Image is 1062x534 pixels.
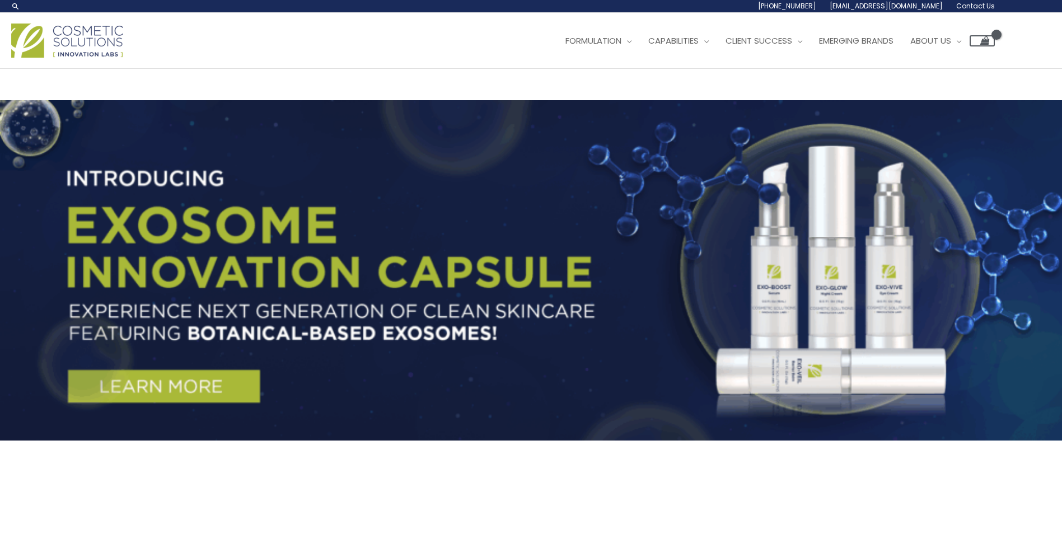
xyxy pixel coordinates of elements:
a: Search icon link [11,2,20,11]
span: About Us [910,35,951,46]
a: About Us [902,24,970,58]
span: Client Success [726,35,792,46]
a: Emerging Brands [811,24,902,58]
span: Capabilities [648,35,699,46]
a: View Shopping Cart, empty [970,35,995,46]
span: Emerging Brands [819,35,893,46]
a: Capabilities [640,24,717,58]
span: Formulation [565,35,621,46]
a: Formulation [557,24,640,58]
span: Contact Us [956,1,995,11]
nav: Site Navigation [549,24,995,58]
span: [EMAIL_ADDRESS][DOMAIN_NAME] [830,1,943,11]
a: Client Success [717,24,811,58]
span: [PHONE_NUMBER] [758,1,816,11]
img: Cosmetic Solutions Logo [11,24,123,58]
